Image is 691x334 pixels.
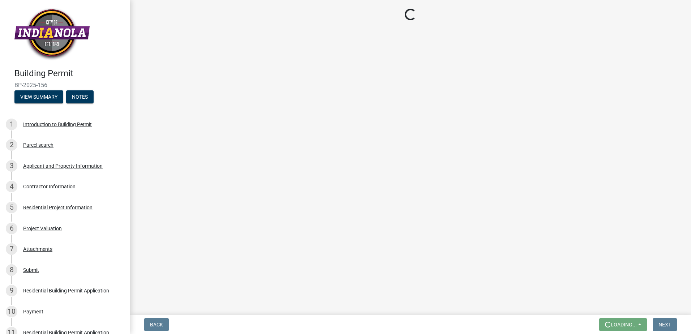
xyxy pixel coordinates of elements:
[144,318,169,331] button: Back
[6,160,17,172] div: 3
[23,247,52,252] div: Attachments
[6,202,17,213] div: 5
[23,122,92,127] div: Introduction to Building Permit
[6,139,17,151] div: 2
[66,94,94,100] wm-modal-confirm: Notes
[23,184,76,189] div: Contractor Information
[23,226,62,231] div: Project Valuation
[6,306,17,317] div: 10
[23,288,109,293] div: Residential Building Permit Application
[6,264,17,276] div: 8
[14,8,90,61] img: City of Indianola, Iowa
[653,318,677,331] button: Next
[23,163,103,168] div: Applicant and Property Information
[6,119,17,130] div: 1
[150,322,163,327] span: Back
[6,243,17,255] div: 7
[6,181,17,192] div: 4
[6,285,17,296] div: 9
[611,322,637,327] span: Loading...
[658,322,671,327] span: Next
[23,142,53,147] div: Parcel search
[23,267,39,273] div: Submit
[14,90,63,103] button: View Summary
[599,318,647,331] button: Loading...
[14,94,63,100] wm-modal-confirm: Summary
[23,205,93,210] div: Residential Project Information
[14,68,124,79] h4: Building Permit
[66,90,94,103] button: Notes
[6,223,17,234] div: 6
[23,309,43,314] div: Payment
[14,82,116,89] span: BP-2025-156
